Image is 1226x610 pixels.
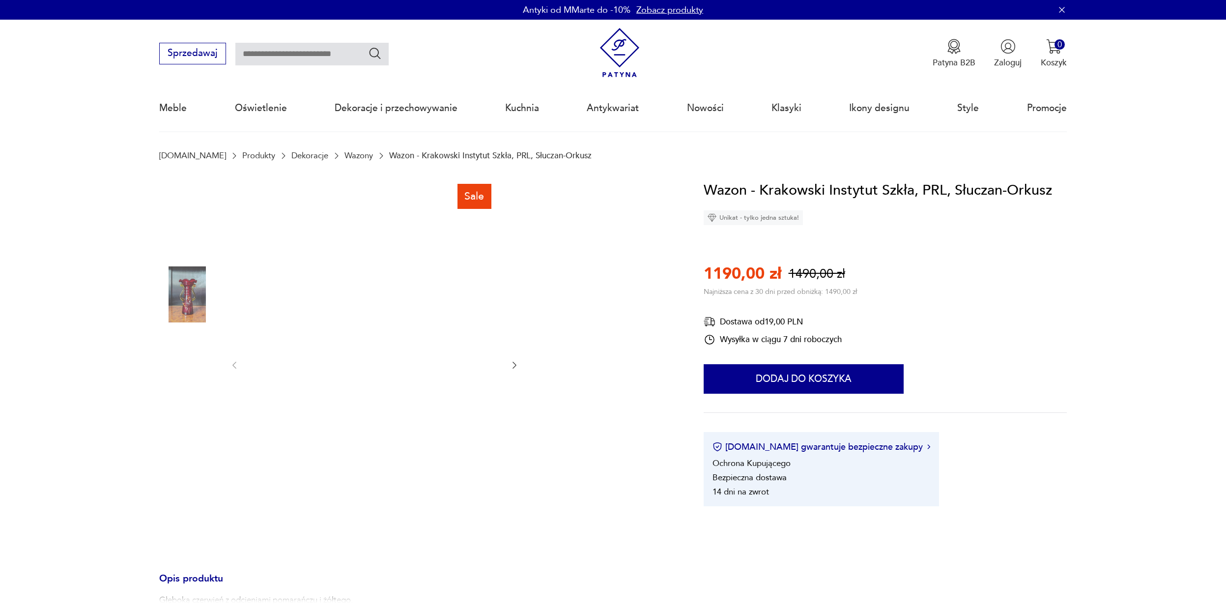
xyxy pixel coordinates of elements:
[523,4,630,16] p: Antyki od MMarte do -10%
[704,316,715,328] img: Ikona dostawy
[713,472,787,483] li: Bezpieczna dostawa
[595,28,645,78] img: Patyna - sklep z meblami i dekoracjami vintage
[704,334,842,346] div: Wysyłka w ciągu 7 dni roboczych
[335,86,457,131] a: Dekoracje i przechowywanie
[159,50,226,58] a: Sprzedawaj
[1046,39,1061,54] img: Ikona koszyka
[704,179,1052,202] h1: Wazon - Krakowski Instytut Szkła, PRL, Słuczan-Orkusz
[159,594,353,606] p: Głęboką czerwień z odcieniami pomarańczu i żółtego.
[704,287,857,296] p: Najniższa cena z 30 dni przed obniżką: 1490,00 zł
[713,442,722,452] img: Ikona certyfikatu
[704,263,781,285] p: 1190,00 zł
[159,151,226,160] a: [DOMAIN_NAME]
[713,486,769,497] li: 14 dni na zwrot
[849,86,910,131] a: Ikony designu
[159,86,187,131] a: Meble
[235,86,287,131] a: Oświetlenie
[994,57,1022,68] p: Zaloguj
[368,46,382,60] button: Szukaj
[687,86,724,131] a: Nowości
[159,329,215,385] img: Zdjęcie produktu Wazon - Krakowski Instytut Szkła, PRL, Słuczan-Orkusz
[1041,39,1067,68] button: 0Koszyk
[457,184,491,208] div: Sale
[713,458,791,469] li: Ochrona Kupującego
[159,392,215,448] img: Zdjęcie produktu Wazon - Krakowski Instytut Szkła, PRL, Słuczan-Orkusz
[789,265,845,283] p: 1490,00 zł
[389,151,592,160] p: Wazon - Krakowski Instytut Szkła, PRL, Słuczan-Orkusz
[344,151,373,160] a: Wazony
[1000,39,1016,54] img: Ikonka użytkownika
[713,441,930,453] button: [DOMAIN_NAME] gwarantuje bezpieczne zakupy
[1041,57,1067,68] p: Koszyk
[708,213,716,222] img: Ikona diamentu
[927,444,930,449] img: Ikona strzałki w prawo
[252,179,498,549] img: Zdjęcie produktu Wazon - Krakowski Instytut Szkła, PRL, Słuczan-Orkusz
[159,575,675,595] h3: Opis produktu
[159,43,226,64] button: Sprzedawaj
[946,39,962,54] img: Ikona medalu
[159,266,215,322] img: Zdjęcie produktu Wazon - Krakowski Instytut Szkła, PRL, Słuczan-Orkusz
[704,364,904,394] button: Dodaj do koszyka
[704,210,803,225] div: Unikat - tylko jedna sztuka!
[957,86,979,131] a: Style
[771,86,801,131] a: Klasyki
[636,4,703,16] a: Zobacz produkty
[994,39,1022,68] button: Zaloguj
[291,151,328,160] a: Dekoracje
[159,204,215,260] img: Zdjęcie produktu Wazon - Krakowski Instytut Szkła, PRL, Słuczan-Orkusz
[242,151,275,160] a: Produkty
[933,39,975,68] button: Patyna B2B
[933,39,975,68] a: Ikona medaluPatyna B2B
[1055,39,1065,50] div: 0
[704,316,842,328] div: Dostawa od 19,00 PLN
[505,86,539,131] a: Kuchnia
[587,86,639,131] a: Antykwariat
[1027,86,1067,131] a: Promocje
[933,57,975,68] p: Patyna B2B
